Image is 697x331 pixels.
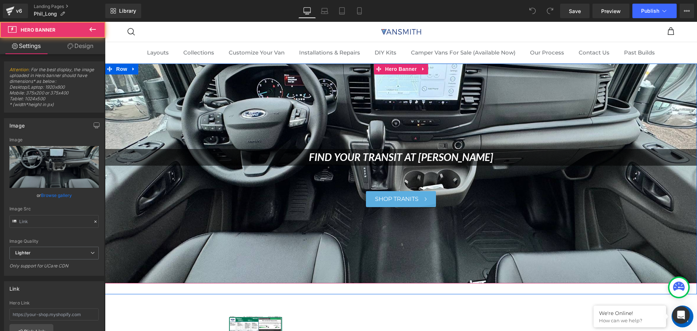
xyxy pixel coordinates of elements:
[298,4,316,18] a: Desktop
[21,27,56,33] span: Hero Banner
[299,20,417,42] a: Camper Vans For Sale (Available Now)
[9,137,99,142] div: Image
[419,20,466,42] a: Our Process
[9,191,99,199] div: or
[15,6,24,16] div: v6
[9,282,20,292] div: Link
[9,206,99,211] div: Image Src
[467,20,511,42] a: Contact Us
[41,189,72,202] a: Browse gallery
[119,8,136,14] span: Library
[9,300,99,306] div: Hero Link
[333,4,351,18] a: Tablet
[3,4,28,18] a: v6
[494,288,556,295] div: We're Online!
[680,4,694,18] button: More
[22,5,30,14] a: Search
[513,20,557,42] a: Past Builds
[9,215,99,228] input: Link
[263,20,298,42] a: DIY Kits
[9,118,25,129] div: Image
[276,7,316,13] img: The Vansmith
[270,169,314,185] span: Shop tranits
[314,42,323,53] a: Expand / Collapse
[351,4,368,18] a: Mobile
[543,4,557,18] button: Redo
[525,4,540,18] button: Undo
[641,8,659,14] span: Publish
[316,4,333,18] a: Laptop
[278,42,314,53] span: Hero Banner
[117,20,186,42] a: Customize Your Van
[592,4,629,18] a: Preview
[24,42,33,53] a: Expand / Collapse
[204,129,388,141] i: FIND YOUR TRANSIT AT [PERSON_NAME]
[36,20,70,42] a: Layouts
[72,20,116,42] a: Collections
[54,38,107,54] a: Design
[261,169,331,185] a: Shop tranits
[9,67,99,112] span: : For the best display, the image uploaded in Hero banner should have dimensions* as below: Deskt...
[34,4,105,9] a: Landing Pages
[632,4,677,18] button: Publish
[188,20,262,42] a: Installations & Repairs
[672,306,690,324] div: Open Intercom Messenger
[34,11,57,17] span: Phil_Long
[9,239,99,244] div: Image Quality
[9,263,99,274] div: Only support for UCare CDN
[105,4,141,18] a: New Library
[494,296,556,302] p: How can we help?
[9,308,99,320] input: https://your-shop.myshopify.com
[15,250,30,255] b: Lighter
[569,7,581,15] span: Save
[9,67,29,72] a: Attention
[9,42,24,53] span: Row
[601,7,621,15] span: Preview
